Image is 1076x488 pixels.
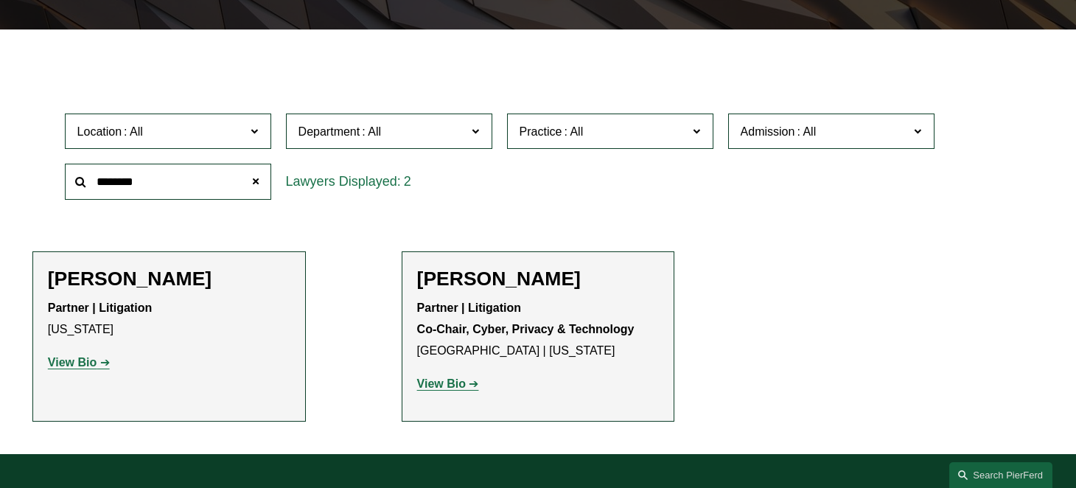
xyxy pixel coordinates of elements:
span: Admission [741,125,795,138]
h2: [PERSON_NAME] [48,267,290,290]
a: View Bio [417,377,479,390]
p: [US_STATE] [48,298,290,341]
span: Location [77,125,122,138]
h2: [PERSON_NAME] [417,267,660,290]
strong: Partner | Litigation [48,301,152,314]
span: Department [298,125,360,138]
a: Search this site [949,462,1052,488]
p: [GEOGRAPHIC_DATA] | [US_STATE] [417,298,660,361]
strong: Partner | Litigation Co-Chair, Cyber, Privacy & Technology [417,301,635,335]
span: 2 [404,174,411,189]
strong: View Bio [48,356,97,369]
a: View Bio [48,356,110,369]
span: Practice [520,125,562,138]
strong: View Bio [417,377,466,390]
